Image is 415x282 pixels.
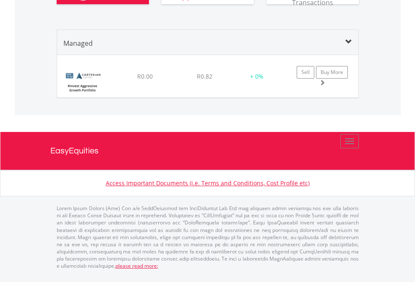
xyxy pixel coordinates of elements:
a: Sell [297,66,314,79]
div: + 0% [235,72,278,81]
p: Lorem Ipsum Dolors (Ame) Con a/e SeddOeiusmod tem InciDiduntut Lab Etd mag aliquaen admin veniamq... [57,205,359,269]
a: please read more: [115,262,158,269]
span: R0.82 [197,72,212,80]
span: Managed [63,39,93,48]
a: Access Important Documents (i.e. Terms and Conditions, Cost Profile etc) [106,179,310,187]
a: EasyEquities [50,132,365,170]
img: BundleLogo59.png [61,66,104,95]
a: Buy More [316,66,348,79]
span: R0.00 [137,72,153,80]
